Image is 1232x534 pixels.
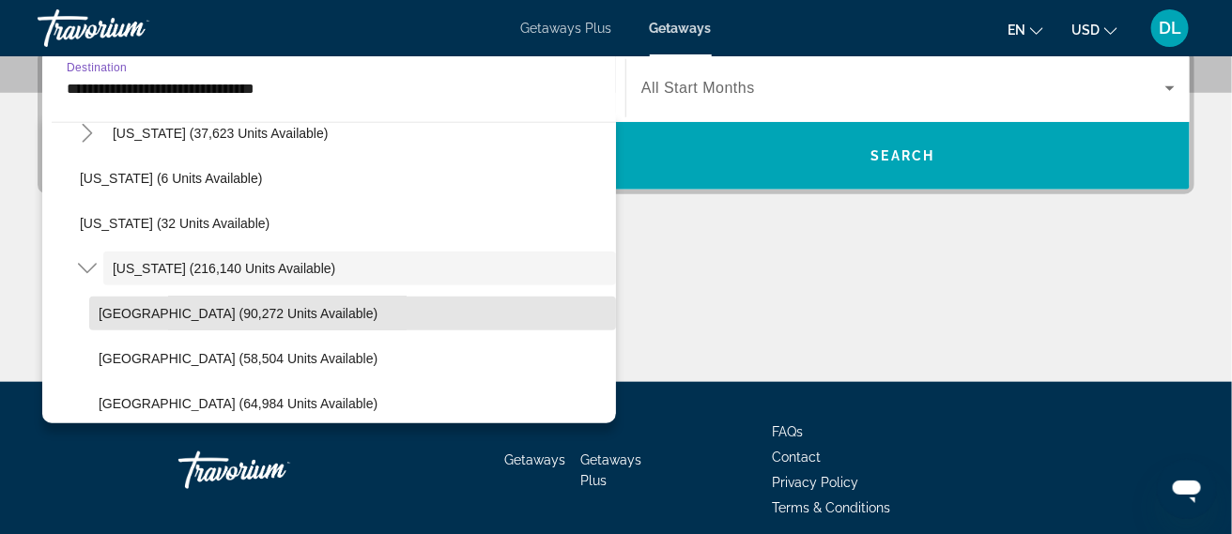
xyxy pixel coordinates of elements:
a: Privacy Policy [772,475,858,490]
span: en [1008,23,1025,38]
button: [GEOGRAPHIC_DATA] (90,272 units available) [89,297,616,330]
button: [US_STATE] (37,623 units available) [103,116,616,150]
span: [GEOGRAPHIC_DATA] (58,504 units available) [99,351,377,366]
a: Contact [772,450,821,465]
a: Getaways [650,21,712,36]
a: Getaways Plus [581,452,642,488]
span: [GEOGRAPHIC_DATA] (90,272 units available) [99,306,377,321]
span: [US_STATE] (37,623 units available) [113,126,329,141]
button: Toggle Florida (216,140 units available) [70,252,103,285]
button: [GEOGRAPHIC_DATA] (64,984 units available) [89,387,616,420]
button: Change language [1008,16,1043,43]
span: Search [871,148,935,163]
button: User Menu [1146,8,1194,48]
button: Search [616,122,1190,190]
a: FAQs [772,424,803,439]
a: Getaways Plus [521,21,612,36]
span: USD [1071,23,1100,38]
span: [US_STATE] (216,140 units available) [113,261,335,276]
button: Change currency [1071,16,1117,43]
a: Travorium [178,442,366,498]
button: Toggle Colorado (37,623 units available) [70,117,103,150]
button: [US_STATE] (32 units available) [70,206,616,240]
iframe: Button to launch messaging window [1157,459,1217,519]
div: Search widget [42,54,1190,190]
button: [US_STATE] (216,140 units available) [103,252,616,285]
span: [US_STATE] (6 units available) [80,171,263,186]
a: Terms & Conditions [772,500,890,515]
span: Destination [67,61,127,73]
button: [GEOGRAPHIC_DATA] (58,504 units available) [89,342,616,375]
a: Travorium [38,4,225,53]
span: [US_STATE] (32 units available) [80,216,269,231]
span: All Start Months [641,80,755,96]
a: Getaways [505,452,566,467]
button: [US_STATE] (6 units available) [70,161,616,195]
span: DL [1159,19,1181,38]
span: [GEOGRAPHIC_DATA] (64,984 units available) [99,396,377,411]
